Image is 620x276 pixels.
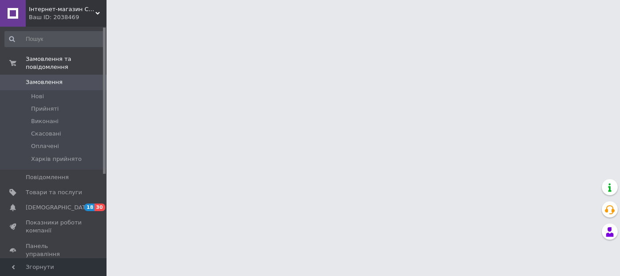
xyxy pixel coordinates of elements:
[29,5,95,13] span: Інтернет-магазин СТРАЗИ
[4,31,105,47] input: Пошук
[26,173,69,181] span: Повідомлення
[95,204,105,211] span: 30
[31,142,59,150] span: Оплачені
[31,155,82,163] span: Харків прийнято
[26,242,82,258] span: Панель управління
[31,92,44,100] span: Нові
[31,130,61,138] span: Скасовані
[26,188,82,196] span: Товари та послуги
[84,204,95,211] span: 18
[31,105,59,113] span: Прийняті
[31,117,59,125] span: Виконані
[26,78,63,86] span: Замовлення
[26,204,91,212] span: [DEMOGRAPHIC_DATA]
[26,219,82,235] span: Показники роботи компанії
[26,55,107,71] span: Замовлення та повідомлення
[29,13,107,21] div: Ваш ID: 2038469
